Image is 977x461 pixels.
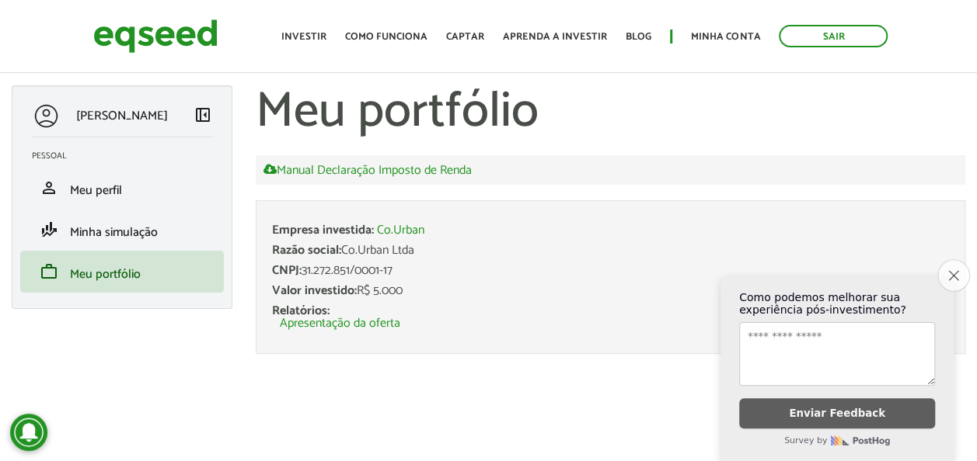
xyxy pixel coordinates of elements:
li: Meu perfil [20,167,224,209]
a: Minha conta [691,32,760,42]
span: CNPJ: [272,260,302,281]
a: Sair [779,25,888,47]
span: person [40,179,58,197]
span: Razão social: [272,240,341,261]
a: Aprenda a investir [503,32,607,42]
h2: Pessoal [32,151,224,161]
li: Minha simulação [20,209,224,251]
span: Minha simulação [70,222,158,243]
span: Valor investido: [272,280,357,301]
span: Meu portfólio [70,264,141,285]
div: Co.Urban Ltda [272,244,949,257]
span: Empresa investida: [272,220,374,241]
img: EqSeed [93,16,218,57]
div: 31.272.851/0001-17 [272,265,949,277]
a: Co.Urban [377,224,424,237]
span: left_panel_close [194,106,212,124]
a: workMeu portfólio [32,262,212,281]
span: Relatórios: [272,300,330,321]
span: finance_mode [40,220,58,239]
div: R$ 5.000 [272,285,949,297]
a: personMeu perfil [32,179,212,197]
a: Como funciona [345,32,427,42]
a: finance_modeMinha simulação [32,220,212,239]
span: work [40,262,58,281]
a: Apresentação da oferta [280,317,400,330]
a: Captar [446,32,484,42]
li: Meu portfólio [20,251,224,293]
p: [PERSON_NAME] [76,109,168,123]
a: Manual Declaração Imposto de Renda [263,163,472,177]
h1: Meu portfólio [256,85,965,140]
a: Blog [626,32,651,42]
span: Meu perfil [70,180,122,201]
a: Colapsar menu [194,106,212,127]
a: Investir [281,32,326,42]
